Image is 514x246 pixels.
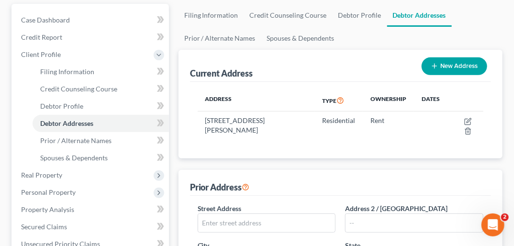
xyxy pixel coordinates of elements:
a: Prior / Alternate Names [179,27,261,50]
td: Residential [314,112,363,139]
label: Address 2 / [GEOGRAPHIC_DATA] [345,203,447,213]
th: Ownership [363,89,414,112]
th: Dates [414,89,447,112]
a: Property Analysis [13,201,169,218]
span: Case Dashboard [21,16,70,24]
td: Rent [363,112,414,139]
td: [STREET_ADDRESS][PERSON_NAME] [198,112,314,139]
span: Real Property [21,171,62,179]
a: Spouses & Dependents [33,149,169,167]
a: Debtor Addresses [33,115,169,132]
div: Prior Address [190,181,250,193]
span: Prior / Alternate Names [40,136,112,145]
span: Property Analysis [21,205,74,213]
a: Debtor Profile [333,4,387,27]
a: Spouses & Dependents [261,27,340,50]
span: Personal Property [21,188,76,196]
a: Debtor Profile [33,98,169,115]
iframe: Intercom live chat [481,213,504,236]
a: Credit Counseling Course [33,80,169,98]
a: Debtor Addresses [387,4,452,27]
span: Credit Report [21,33,62,41]
input: Enter street address [198,214,335,232]
a: Case Dashboard [13,11,169,29]
span: Secured Claims [21,223,67,231]
span: Credit Counseling Course [40,85,117,93]
a: Credit Report [13,29,169,46]
a: Prior / Alternate Names [33,132,169,149]
button: New Address [422,57,487,75]
span: 2 [501,213,509,221]
span: Client Profile [21,50,61,58]
a: Secured Claims [13,218,169,235]
a: Filing Information [179,4,244,27]
a: Credit Counseling Course [244,4,333,27]
span: Debtor Addresses [40,119,93,127]
span: Street Address [198,204,242,212]
th: Address [198,89,314,112]
span: Filing Information [40,67,94,76]
span: Debtor Profile [40,102,83,110]
th: Type [314,89,363,112]
a: Filing Information [33,63,169,80]
input: -- [346,214,483,232]
span: Spouses & Dependents [40,154,108,162]
div: Current Address [190,67,253,79]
